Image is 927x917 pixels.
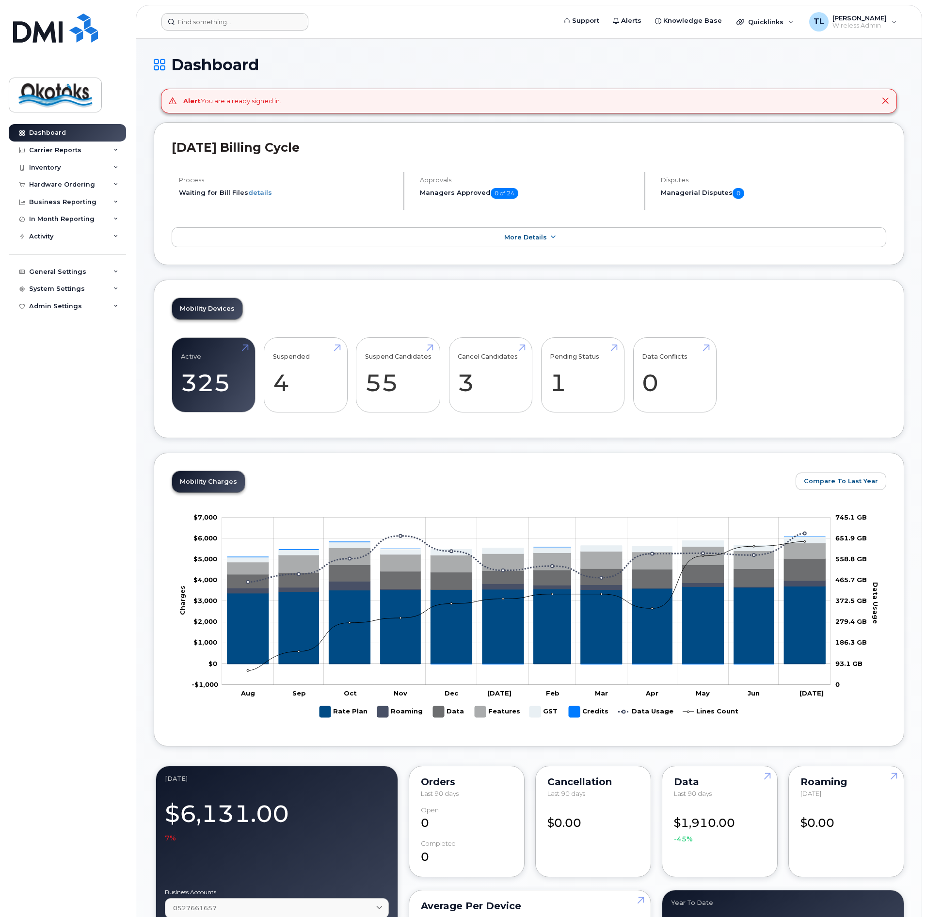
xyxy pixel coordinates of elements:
div: Open [421,806,439,814]
div: $0.00 [547,806,639,832]
h5: Managerial Disputes [661,188,886,199]
g: Credits [227,537,826,664]
div: July 2025 [165,775,389,783]
tspan: $2,000 [193,617,217,625]
tspan: Data Usage [872,582,879,624]
tspan: 186.3 GB [835,638,867,646]
g: Legend [320,702,738,721]
tspan: 465.7 GB [835,576,867,584]
tspan: Jun [748,689,760,697]
span: More Details [504,234,547,241]
span: Last 90 days [674,790,712,797]
h5: Managers Approved [420,188,636,199]
h4: Approvals [420,176,636,184]
g: $0 [193,617,217,625]
span: Compare To Last Year [804,476,878,486]
tspan: $0 [208,660,217,667]
a: Active 325 [181,343,246,407]
div: $1,910.00 [674,806,766,844]
tspan: Oct [344,689,357,697]
g: Features [475,702,520,721]
g: $0 [193,638,217,646]
tspan: $4,000 [193,576,217,584]
span: Last 90 days [421,790,459,797]
tspan: 93.1 GB [835,660,863,667]
tspan: Dec [445,689,459,697]
tspan: 279.4 GB [835,617,867,625]
h1: Dashboard [154,56,904,73]
a: Cancel Candidates 3 [458,343,523,407]
span: Last 90 days [547,790,585,797]
div: 0 [421,840,512,865]
span: 7% [165,833,176,843]
tspan: Feb [546,689,559,697]
tspan: -$1,000 [192,680,218,688]
g: Rate Plan [320,702,368,721]
h2: [DATE] Billing Cycle [172,140,886,155]
tspan: $1,000 [193,638,217,646]
a: Suspended 4 [273,343,338,407]
g: Data Usage [618,702,673,721]
g: Roaming [377,702,423,721]
a: Mobility Devices [172,298,242,319]
tspan: 372.5 GB [835,597,867,604]
div: $6,131.00 [165,794,389,843]
a: Pending Status 1 [550,343,615,407]
button: Compare To Last Year [796,473,886,490]
g: Rate Plan [227,586,826,664]
a: details [248,189,272,196]
g: GST [227,537,826,562]
g: $0 [192,680,218,688]
tspan: Sep [292,689,306,697]
a: Mobility Charges [172,471,245,492]
div: You are already signed in. [183,96,281,106]
g: Data [227,558,826,589]
span: 0 of 24 [491,188,518,199]
div: Data [674,778,766,786]
g: $0 [193,513,217,521]
tspan: $7,000 [193,513,217,521]
g: $0 [193,534,217,542]
div: Orders [421,778,512,786]
tspan: Apr [645,689,658,697]
g: Data [433,702,465,721]
label: Business Accounts [165,889,389,895]
tspan: Charges [178,585,186,615]
g: $0 [193,555,217,563]
li: Waiting for Bill Files [179,188,395,197]
tspan: $3,000 [193,597,217,604]
tspan: [DATE] [799,689,824,697]
div: completed [421,840,456,847]
h4: Disputes [661,176,886,184]
span: [DATE] [800,790,821,797]
tspan: 558.8 GB [835,555,867,563]
tspan: 745.1 GB [835,513,867,521]
span: -45% [674,834,693,844]
g: $0 [193,576,217,584]
g: Roaming [227,581,826,593]
div: Average per Device [421,902,639,910]
tspan: May [696,689,710,697]
div: Roaming [800,778,892,786]
tspan: 651.9 GB [835,534,867,542]
tspan: 0 [835,680,840,688]
span: 0 [733,188,744,199]
g: Credits [569,702,608,721]
span: 0527661657 [173,903,217,913]
div: Year to Date [671,899,895,907]
div: 0 [421,806,512,832]
tspan: [DATE] [487,689,511,697]
tspan: Nov [394,689,407,697]
tspan: Mar [595,689,608,697]
g: GST [529,702,559,721]
a: Suspend Candidates 55 [365,343,432,407]
h4: Process [179,176,395,184]
g: Features [227,543,826,574]
tspan: $6,000 [193,534,217,542]
div: $0.00 [800,806,892,832]
strong: Alert [183,97,201,105]
tspan: Aug [240,689,255,697]
g: Lines Count [683,702,738,721]
a: Data Conflicts 0 [642,343,707,407]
